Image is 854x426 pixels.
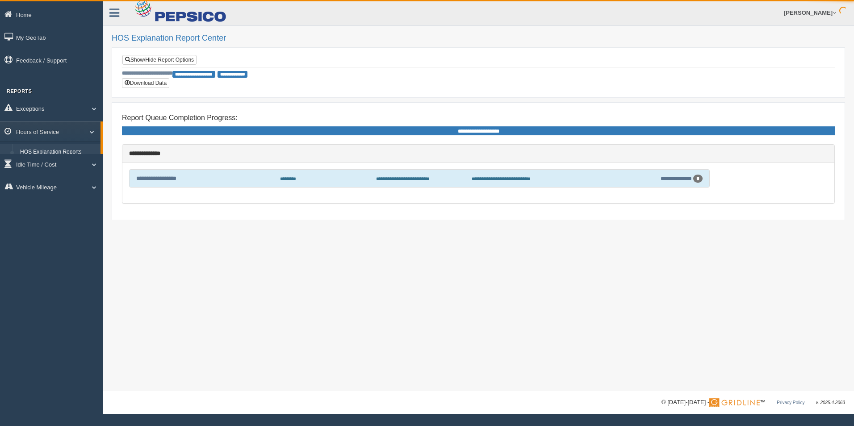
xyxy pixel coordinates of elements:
h2: HOS Explanation Report Center [112,34,845,43]
a: Show/Hide Report Options [122,55,197,65]
a: HOS Explanation Reports [16,144,100,160]
button: Download Data [122,78,169,88]
div: © [DATE]-[DATE] - ™ [661,398,845,407]
a: Privacy Policy [777,400,804,405]
img: Gridline [709,398,760,407]
span: v. 2025.4.2063 [816,400,845,405]
h4: Report Queue Completion Progress: [122,114,835,122]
